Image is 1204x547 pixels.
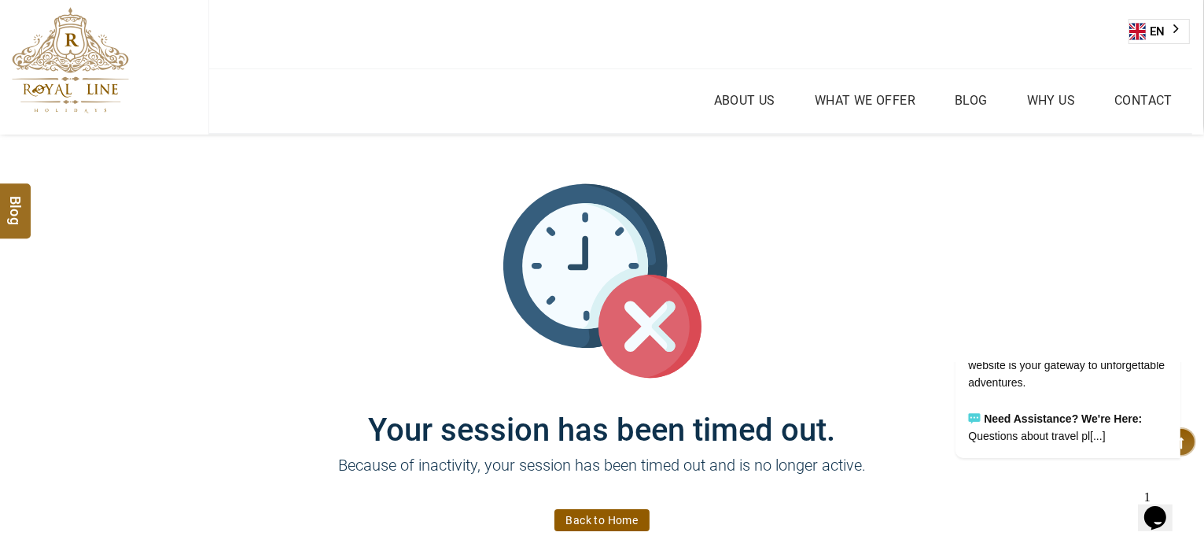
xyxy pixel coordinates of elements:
a: What we Offer [811,89,919,112]
img: The Royal Line Holidays [12,7,129,113]
span: Blog [6,196,26,209]
a: Back to Home [554,509,650,531]
a: Why Us [1023,89,1079,112]
a: Contact [1110,89,1176,112]
iframe: chat widget [905,362,1188,476]
div: Language [1129,19,1190,44]
iframe: chat widget [1138,484,1188,531]
a: Blog [951,89,992,112]
h1: Your session has been timed out. [131,380,1074,449]
img: session_time_out.svg [503,182,701,380]
p: Because of inactivity, your session has been timed out and is no longer active. [131,453,1074,501]
a: About Us [710,89,779,112]
a: EN [1129,20,1189,43]
aside: Language selected: English [1129,19,1190,44]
